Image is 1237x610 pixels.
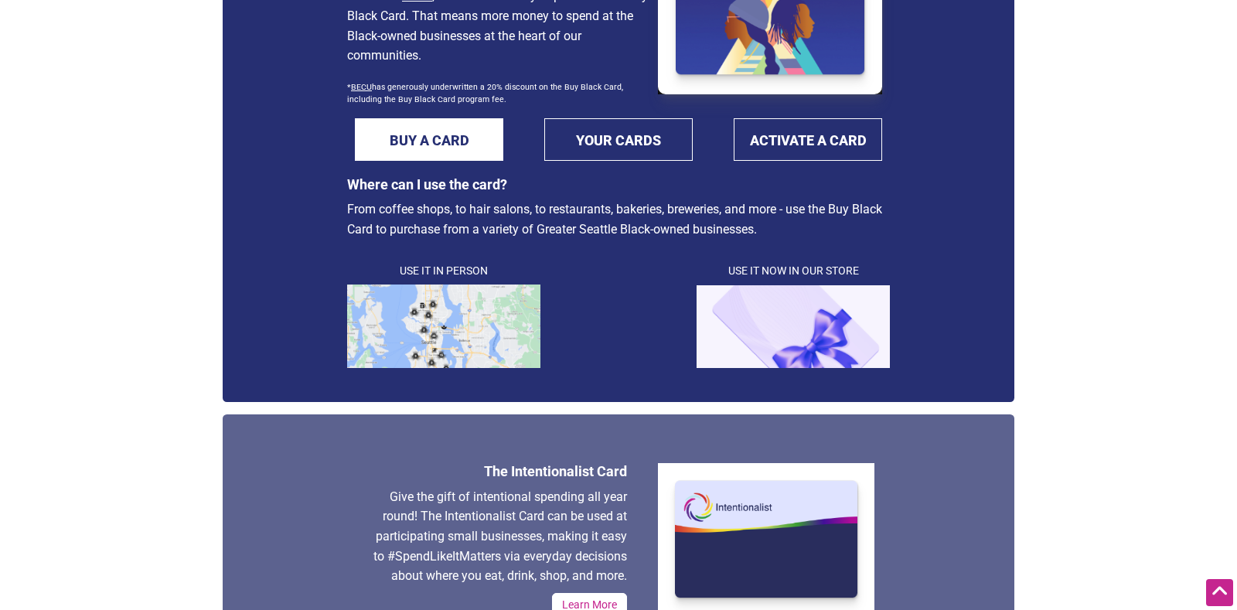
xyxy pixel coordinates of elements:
a: BUY A CARD [355,118,503,161]
div: Scroll Back to Top [1206,579,1233,606]
h3: The Intentionalist Card [363,463,627,479]
h4: Use It in Person [347,264,540,279]
h4: Use It Now in Our Store [697,264,890,279]
p: Give the gift of intentional spending all year round! The Intentionalist Card can be used at part... [363,487,627,586]
img: map.png [347,285,540,368]
a: ACTIVATE A CARD [734,118,882,161]
h3: Where can I use the card? [347,176,890,193]
a: BECU [351,82,372,92]
a: YOUR CARDS [544,118,693,161]
img: cardpurple1.png [697,285,890,368]
p: From coffee shops, to hair salons, to restaurants, bakeries, breweries, and more - use the Buy Bl... [347,199,890,239]
sub: * has generously underwritten a 20% discount on the Buy Black Card, including the Buy Black Card ... [347,82,623,104]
